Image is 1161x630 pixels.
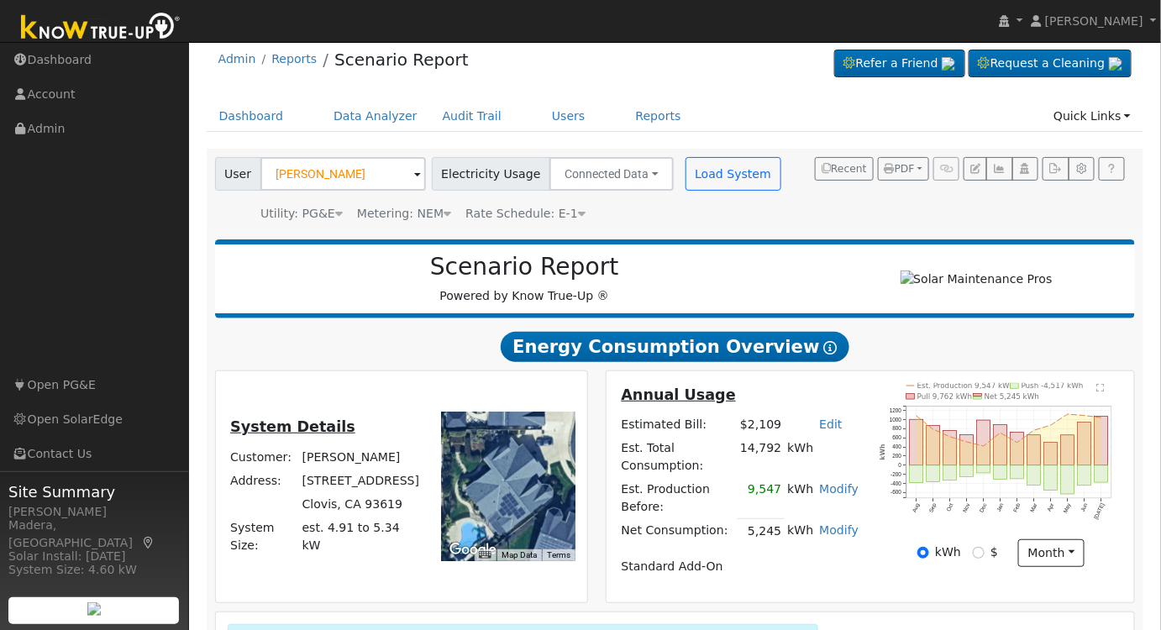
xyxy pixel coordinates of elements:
[892,426,901,432] text: 800
[502,549,537,561] button: Map Data
[910,420,923,466] rect: onclick=""
[916,415,918,417] circle: onclick=""
[815,157,874,181] button: Recent
[927,426,940,466] rect: onclick=""
[890,407,902,413] text: 1200
[990,543,998,561] label: $
[945,502,954,512] text: Oct
[1084,415,1086,417] circle: onclick=""
[1093,502,1106,521] text: [DATE]
[1101,417,1103,419] circle: onclick=""
[917,392,973,401] text: Pull 9,762 kWh
[218,52,256,66] a: Admin
[141,536,156,549] a: Map
[1012,157,1038,181] button: Login As
[13,9,189,47] img: Know True-Up
[738,519,785,543] td: 5,245
[1011,465,1024,479] rect: onclick=""
[977,465,990,473] rect: onclick=""
[966,441,969,444] circle: onclick=""
[890,480,901,486] text: -400
[983,445,985,448] circle: onclick=""
[996,502,1005,513] text: Jan
[985,392,1040,401] text: Net 5,245 kWh
[1027,465,1041,486] rect: onclick=""
[879,444,886,460] text: kWh
[228,517,299,558] td: System Size:
[932,428,935,431] circle: onclick=""
[207,101,297,132] a: Dashboard
[892,453,901,459] text: 200
[8,548,180,565] div: Solar Install: [DATE]
[1050,424,1053,427] circle: onclick=""
[738,436,785,477] td: 14,792
[618,436,738,477] td: Est. Total Consumption:
[1012,502,1022,513] text: Feb
[890,490,901,496] text: -600
[1078,465,1091,486] rect: onclick=""
[1033,429,1036,432] circle: onclick=""
[618,478,738,519] td: Est. Production Before:
[910,465,923,483] rect: onclick=""
[1022,381,1084,390] text: Push -4,517 kWh
[824,341,838,354] i: Show Help
[892,444,901,450] text: 400
[738,478,785,519] td: 9,547
[8,480,180,503] span: Site Summary
[501,332,848,362] span: Energy Consumption Overview
[1078,423,1091,466] rect: onclick=""
[618,412,738,436] td: Estimated Bill:
[1061,465,1074,494] rect: onclick=""
[1000,432,1002,434] circle: onclick=""
[943,465,957,480] rect: onclick=""
[334,50,469,70] a: Scenario Report
[890,471,901,477] text: -200
[943,431,957,466] rect: onclick=""
[1061,435,1074,465] rect: onclick=""
[1044,465,1058,491] rect: onclick=""
[834,50,965,78] a: Refer a Friend
[1099,157,1125,181] a: Help Link
[949,436,952,438] circle: onclick=""
[260,157,426,191] input: Select a User
[1063,502,1074,515] text: May
[8,561,180,579] div: System Size: 4.60 kW
[917,547,929,559] input: kWh
[1017,442,1019,444] circle: onclick=""
[911,502,922,514] text: Aug
[785,478,817,519] td: kWh
[994,465,1007,480] rect: onclick=""
[962,502,972,514] text: Nov
[819,417,842,431] a: Edit
[321,101,430,132] a: Data Analyzer
[87,602,101,616] img: retrieve
[935,543,961,561] label: kWh
[819,482,859,496] a: Modify
[465,207,586,220] span: Alias: HE1N
[1080,502,1090,513] text: Jun
[299,469,423,492] td: [STREET_ADDRESS]
[973,547,985,559] input: $
[819,523,859,537] a: Modify
[785,436,862,477] td: kWh
[960,465,974,477] rect: onclick=""
[8,503,180,521] div: [PERSON_NAME]
[927,465,940,482] rect: onclick=""
[232,253,817,281] h2: Scenario Report
[299,445,423,469] td: [PERSON_NAME]
[622,386,736,403] u: Annual Usage
[917,381,1015,390] text: Est. Production 9,547 kWh
[977,420,990,465] rect: onclick=""
[432,157,550,191] span: Electricity Usage
[299,517,423,558] td: System Size
[1018,539,1085,568] button: month
[738,412,785,436] td: $2,109
[878,157,929,181] button: PDF
[302,521,400,552] span: est. 4.91 to 5.34 kW
[223,253,826,305] div: Powered by Know True-Up ®
[1027,435,1041,465] rect: onclick=""
[1095,465,1108,482] rect: onclick=""
[979,502,989,514] text: Dec
[1029,502,1038,514] text: Mar
[892,435,901,441] text: 600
